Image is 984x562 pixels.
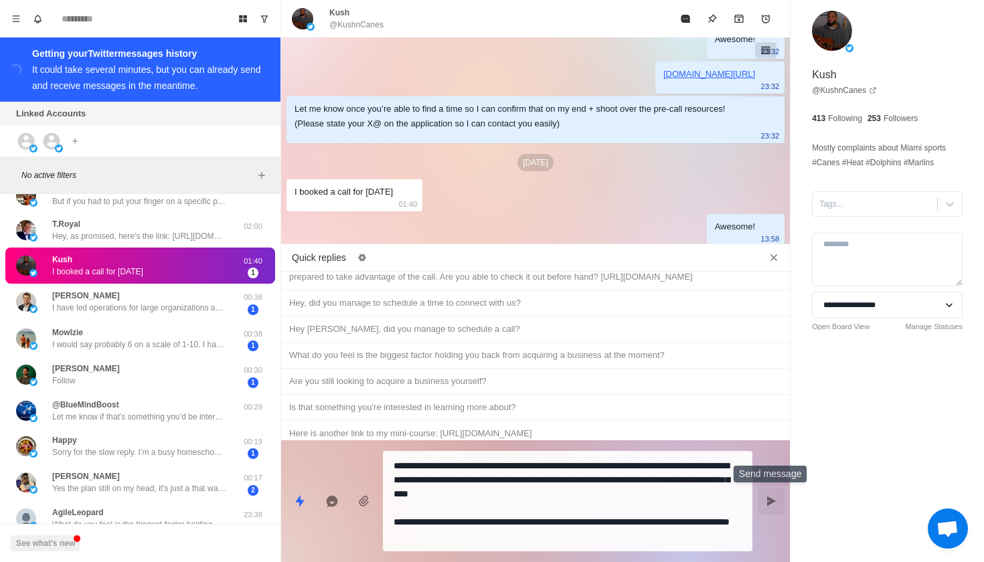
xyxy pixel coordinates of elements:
div: Is that something you're interested in learning more about? [289,400,782,415]
p: 23:32 [761,79,780,94]
p: Linked Accounts [16,107,86,120]
p: T.Royal [52,218,80,230]
p: Kush [52,254,72,266]
p: But if you had to put your finger on a specific part of the process that’s holding you back from ... [52,195,226,207]
p: 13:58 [761,231,780,246]
p: Following [828,112,862,124]
a: Open Board View [812,321,870,333]
button: Add media [351,488,378,514]
img: picture [29,199,37,207]
p: 00:29 [236,401,270,413]
img: picture [29,486,37,494]
img: picture [29,269,37,277]
div: What do you feel is the biggest factor holding you back from acquiring a business at the moment? [289,348,782,363]
p: AgileLeopard [52,506,104,519]
img: picture [29,450,37,458]
img: picture [812,11,852,51]
p: 02:00 [236,221,270,232]
p: What do you feel is the biggest factor holding you back from acquiring a business at the moment? [52,519,226,531]
p: Sorry for the slow reply. I’m a busy homeschooling mama. I don’t think purchasing a business is e... [52,446,226,458]
img: picture [29,305,37,313]
img: picture [16,185,36,205]
img: picture [16,436,36,456]
p: Happy [52,434,77,446]
p: 01:40 [399,197,418,211]
p: [PERSON_NAME] [52,290,120,302]
button: Archive [726,5,752,32]
a: Manage Statuses [905,321,963,333]
p: 23:32 [761,128,780,143]
p: @KushnCanes [329,19,384,31]
p: Mostly complaints about Miami sports #Canes #Heat #Dolphins #Marlins [812,140,963,170]
div: Here is another link to my mini-course: [URL][DOMAIN_NAME] [289,426,782,441]
span: 1 [248,377,258,388]
img: picture [29,522,37,530]
button: Reply with AI [319,488,345,514]
img: picture [29,414,37,422]
p: 00:17 [236,472,270,484]
div: It could take several minutes, but you can already send and receive messages in the meantime. [32,64,261,91]
span: 2 [248,485,258,496]
p: Yes the plan still on my head, it's just a that waiting to get this over. [52,482,226,494]
div: Awesome! [715,219,755,234]
span: 1 [248,268,258,278]
p: @BlueMindBoost [52,399,119,411]
img: picture [16,472,36,492]
img: picture [29,233,37,242]
button: Add filters [254,167,270,183]
button: Menu [5,8,27,29]
p: 23:38 [236,509,270,521]
button: Notifications [27,8,48,29]
div: Hey, did you manage to schedule a time to connect with us? [289,296,782,310]
div: I booked a call for [DATE] [295,185,393,199]
p: Hey, as promised, here's the link: [URL][DOMAIN_NAME] P.S. If you want to buy a boring business a... [52,230,226,242]
p: 253 [868,112,881,124]
span: 1 [248,341,258,351]
button: Add reminder [752,5,779,32]
div: Are you still looking to acquire a business yourself? [289,374,782,389]
button: Edit quick replies [351,247,373,268]
div: Hey [PERSON_NAME], did you manage to schedule a call? [289,322,782,337]
button: Quick replies [286,488,313,514]
img: picture [292,8,313,29]
p: Let me know if that’s something you’d be interested in! [52,411,226,423]
img: picture [307,23,315,31]
img: picture [16,401,36,421]
p: I would say probably 6 on a scale of 1-10. I have talked to a bunch of brokers, asked questions t... [52,339,226,351]
p: 413 [812,112,825,124]
a: @KushnCanes [812,84,877,96]
img: picture [55,145,63,153]
p: No active filters [21,169,254,181]
img: picture [29,342,37,350]
img: picture [16,508,36,529]
img: picture [16,292,36,312]
button: See what's new [11,535,80,551]
span: 1 [248,448,258,459]
p: Mowlzie [52,326,83,339]
p: 00:38 [236,329,270,340]
img: picture [29,145,37,153]
p: 01:40 [236,256,270,267]
p: 00:38 [236,292,270,303]
div: Getting your Twitter messages history [32,45,264,62]
img: picture [16,220,36,240]
p: [DATE] [517,154,554,171]
button: Mark as read [672,5,699,32]
a: [DOMAIN_NAME][URL] [663,69,755,79]
p: Quick replies [292,251,346,265]
p: Followers [884,112,918,124]
button: Send message [758,488,785,514]
p: I booked a call for [DATE] [52,266,143,278]
p: Kush [329,7,349,19]
div: Awesome! [715,32,755,47]
img: picture [845,44,853,52]
p: Follow [52,375,76,387]
button: Pin [699,5,726,32]
button: Add account [67,133,83,149]
img: picture [29,378,37,386]
button: Board View [232,8,254,29]
p: 00:19 [236,436,270,448]
img: picture [16,329,36,349]
img: picture [16,256,36,276]
p: [PERSON_NAME] [52,363,120,375]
